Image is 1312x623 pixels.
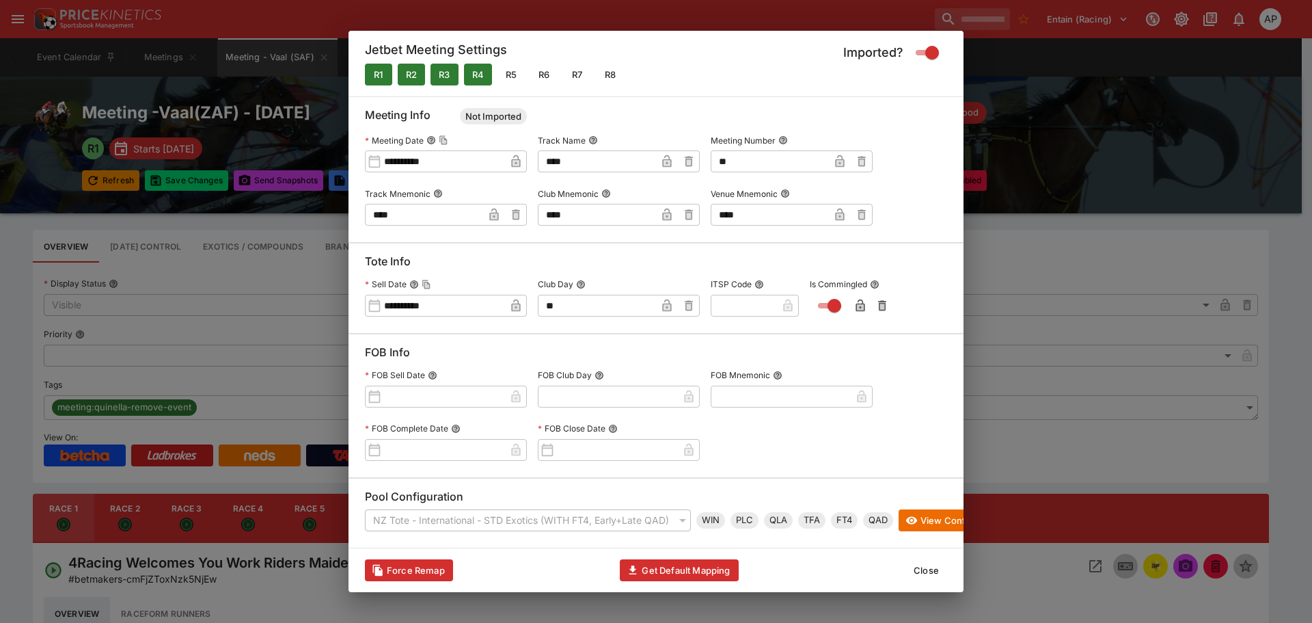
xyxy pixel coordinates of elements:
[365,345,947,365] h6: FOB Info
[439,135,448,145] button: Copy To Clipboard
[365,64,392,85] button: Mapped to M51 and Imported
[365,509,691,531] div: NZ Tote - International - STD Exotics (WITH FT4, Early+Late QAD)
[365,42,507,64] h5: Jetbet Meeting Settings
[538,188,599,200] p: Club Mnemonic
[530,64,558,85] button: Mapped to M51 and Not Imported
[426,135,436,145] button: Meeting DateCopy To Clipboard
[764,512,793,529] div: Quinella
[831,512,858,529] div: First Four
[422,280,431,289] button: Copy To Clipboard
[730,514,758,527] span: PLC
[778,135,788,145] button: Meeting Number
[620,559,738,581] button: Get Default Mapping Info
[863,514,893,527] span: QAD
[460,110,527,124] span: Not Imported
[754,280,764,289] button: ITSP Code
[430,64,458,85] button: Mapped to M51 and Imported
[428,371,437,380] button: FOB Sell Date
[863,512,893,529] div: Tote Pool Quaddie
[538,278,573,290] p: Club Day
[365,254,947,274] h6: Tote Info
[608,424,618,434] button: FOB Close Date
[899,509,982,531] button: View Config
[409,280,419,289] button: Sell DateCopy To Clipboard
[831,514,858,527] span: FT4
[594,371,604,380] button: FOB Club Day
[597,64,624,85] button: Mapped to M51 and Not Imported
[451,424,461,434] button: FOB Complete Date
[576,280,586,289] button: Club Day
[365,278,407,290] p: Sell Date
[711,369,770,381] p: FOB Mnemonic
[365,135,424,146] p: Meeting Date
[780,189,790,198] button: Venue Mnemonic
[711,278,752,290] p: ITSP Code
[398,64,425,85] button: Mapped to M51 and Imported
[870,280,879,289] button: Is Commingled
[365,423,448,434] p: FOB Complete Date
[365,490,947,509] h6: Pool Configuration
[538,423,605,434] p: FOB Close Date
[696,514,725,527] span: WIN
[464,64,492,85] button: Mapped to M51 and Imported
[564,64,591,85] button: Mapped to M51 and Not Imported
[460,108,527,124] div: Meeting Status
[764,514,793,527] span: QLA
[601,189,611,198] button: Club Mnemonic
[538,369,592,381] p: FOB Club Day
[711,135,776,146] p: Meeting Number
[798,512,825,529] div: Trifecta
[711,188,778,200] p: Venue Mnemonic
[497,64,525,85] button: Mapped to M51 and Not Imported
[433,189,443,198] button: Track Mnemonic
[810,278,867,290] p: Is Commingled
[696,512,725,529] div: Win
[365,559,453,581] button: Clears data required to update with latest templates
[588,135,598,145] button: Track Name
[730,512,758,529] div: Place
[538,135,586,146] p: Track Name
[905,559,947,581] button: Close
[365,108,947,130] h6: Meeting Info
[773,371,782,380] button: FOB Mnemonic
[798,514,825,527] span: TFA
[365,188,430,200] p: Track Mnemonic
[365,369,425,381] p: FOB Sell Date
[843,44,903,60] h5: Imported?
